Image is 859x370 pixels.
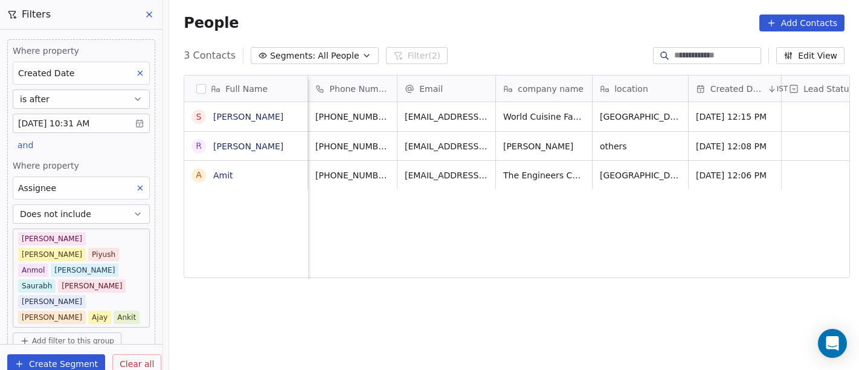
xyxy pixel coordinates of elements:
[318,50,359,62] span: All People
[315,140,390,152] span: [PHONE_NUMBER]
[759,15,845,31] button: Add Contacts
[315,169,390,181] span: [PHONE_NUMBER]
[614,83,648,95] span: location
[184,48,236,63] span: 3 Contacts
[405,169,488,181] span: [EMAIL_ADDRESS][DOMAIN_NAME]
[696,140,774,152] span: [DATE] 12:08 PM
[330,83,390,95] span: Phone Number
[496,76,592,102] div: company name
[593,76,688,102] div: location
[696,169,774,181] span: [DATE] 12:06 PM
[184,14,239,32] span: People
[196,140,202,152] div: R
[315,111,390,123] span: [PHONE_NUMBER]
[270,50,315,62] span: Segments:
[213,141,283,151] a: [PERSON_NAME]
[397,76,495,102] div: Email
[405,140,488,152] span: [EMAIL_ADDRESS][DOMAIN_NAME]
[777,84,788,94] span: IST
[419,83,443,95] span: Email
[196,169,202,181] div: A
[503,169,585,181] span: The Engineers Cafe
[213,170,233,180] a: Amit
[600,169,681,181] span: [GEOGRAPHIC_DATA]
[503,111,585,123] span: World Cuisine Factory
[518,83,584,95] span: company name
[184,76,307,102] div: Full Name
[696,111,774,123] span: [DATE] 12:15 PM
[308,76,397,102] div: Phone Number
[503,140,585,152] span: [PERSON_NAME]
[405,111,488,123] span: [EMAIL_ADDRESS][DOMAIN_NAME]
[600,140,681,152] span: others
[386,47,448,64] button: Filter(2)
[225,83,268,95] span: Full Name
[710,83,765,95] span: Created Date
[776,47,845,64] button: Edit View
[689,76,781,102] div: Created DateIST
[803,83,854,95] span: Lead Status
[818,329,847,358] div: Open Intercom Messenger
[196,111,202,123] div: S
[213,112,283,122] a: [PERSON_NAME]
[600,111,681,123] span: [GEOGRAPHIC_DATA]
